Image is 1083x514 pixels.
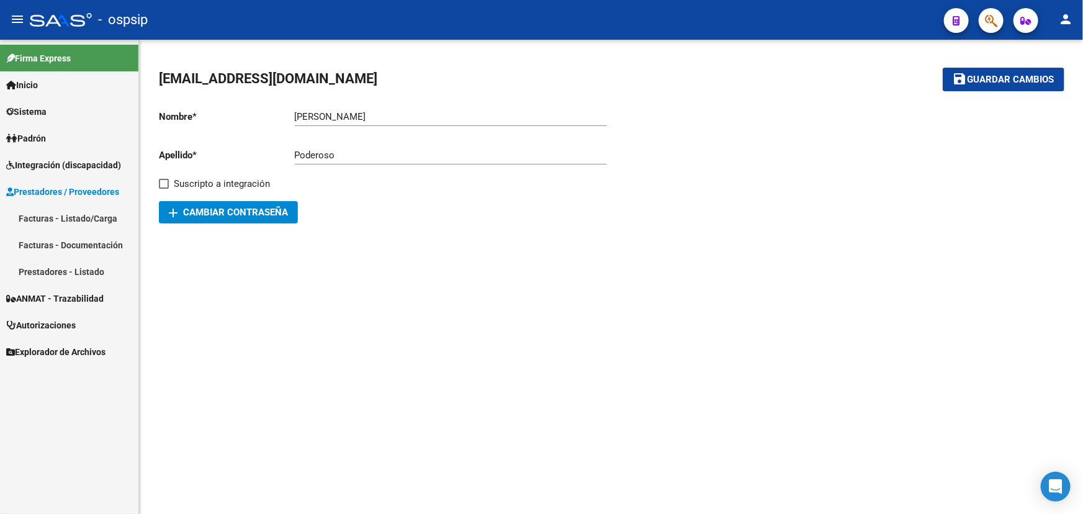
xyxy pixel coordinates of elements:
mat-icon: menu [10,12,25,27]
span: Prestadores / Proveedores [6,185,119,199]
span: Explorador de Archivos [6,345,106,359]
span: - ospsip [98,6,148,34]
span: Integración (discapacidad) [6,158,121,172]
span: Suscripto a integración [174,176,270,191]
mat-icon: save [953,71,968,86]
span: ANMAT - Trazabilidad [6,292,104,305]
div: Open Intercom Messenger [1041,472,1071,502]
span: Padrón [6,132,46,145]
span: Sistema [6,105,47,119]
span: Firma Express [6,52,71,65]
button: Cambiar Contraseña [159,201,298,223]
mat-icon: add [166,205,181,220]
p: Apellido [159,148,295,162]
span: [EMAIL_ADDRESS][DOMAIN_NAME] [159,71,377,86]
span: Guardar cambios [968,74,1054,86]
span: Inicio [6,78,38,92]
span: Autorizaciones [6,318,76,332]
button: Guardar cambios [943,68,1064,91]
mat-icon: person [1058,12,1073,27]
span: Cambiar Contraseña [169,207,288,218]
p: Nombre [159,110,295,124]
